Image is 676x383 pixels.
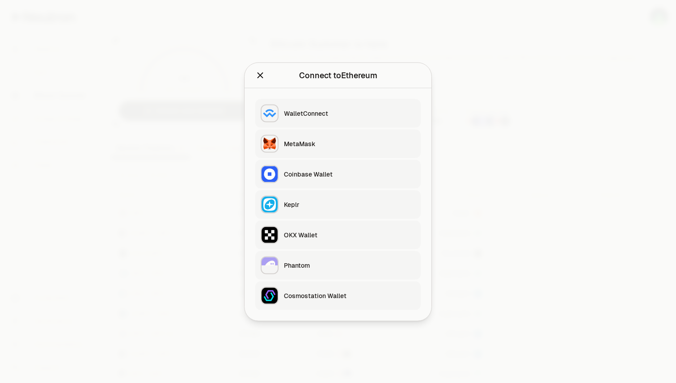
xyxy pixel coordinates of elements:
img: Cosmostation Wallet [262,287,278,303]
div: WalletConnect [284,109,415,118]
div: Phantom [284,261,415,269]
button: PhantomPhantom [255,251,421,279]
button: OKX WalletOKX Wallet [255,220,421,249]
img: Phantom [262,257,278,273]
img: MetaMask [262,135,278,152]
div: MetaMask [284,139,415,148]
button: KeplrKeplr [255,190,421,219]
img: Keplr [262,196,278,212]
img: WalletConnect [262,105,278,121]
img: OKX Wallet [262,227,278,243]
div: Connect to Ethereum [299,69,377,81]
div: Cosmostation Wallet [284,291,415,300]
button: Coinbase WalletCoinbase Wallet [255,160,421,188]
div: OKX Wallet [284,230,415,239]
div: Keplr [284,200,415,209]
button: Close [255,69,265,81]
div: Coinbase Wallet [284,169,415,178]
button: MetaMaskMetaMask [255,129,421,158]
button: WalletConnectWalletConnect [255,99,421,127]
button: Cosmostation WalletCosmostation Wallet [255,281,421,310]
img: Coinbase Wallet [262,166,278,182]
